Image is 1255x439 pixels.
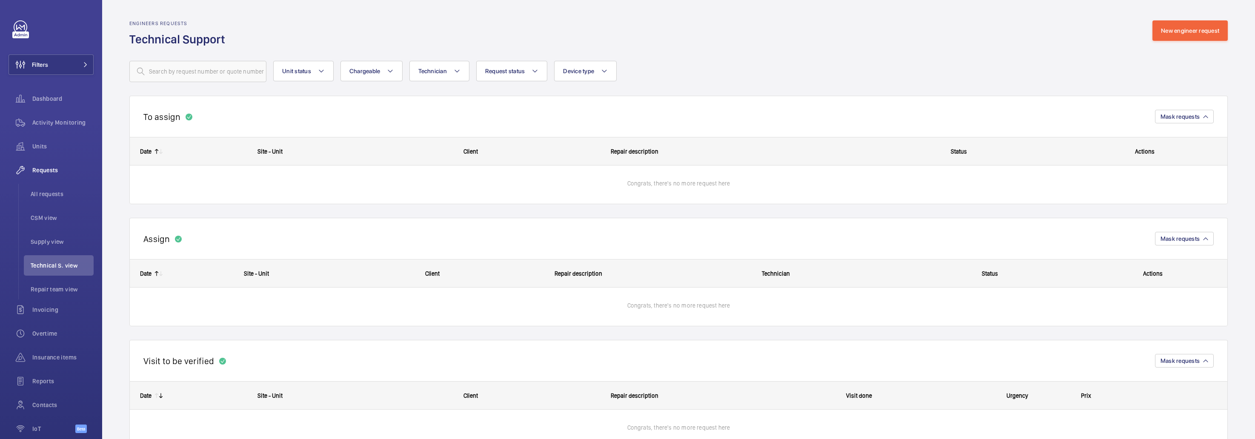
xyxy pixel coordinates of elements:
[1143,270,1163,277] span: Actions
[31,285,94,294] span: Repair team view
[349,68,380,74] span: Chargeable
[32,60,48,69] span: Filters
[982,270,998,277] span: Status
[409,61,469,81] button: Technician
[143,111,180,122] h2: To assign
[846,392,872,399] span: Visit done
[32,401,94,409] span: Contacts
[244,270,269,277] span: Site - Unit
[31,214,94,222] span: CSM view
[1081,392,1091,399] span: Prix
[31,261,94,270] span: Technical S. view
[31,237,94,246] span: Supply view
[1152,20,1228,41] button: New engineer request
[485,68,525,74] span: Request status
[476,61,548,81] button: Request status
[340,61,403,81] button: Chargeable
[32,377,94,385] span: Reports
[951,148,967,155] span: Status
[31,190,94,198] span: All requests
[463,392,478,399] span: Client
[1161,357,1200,364] span: Mask requests
[762,270,790,277] span: Technician
[1161,113,1200,120] span: Mask requests
[32,118,94,127] span: Activity Monitoring
[611,148,658,155] span: Repair description
[32,94,94,103] span: Dashboard
[140,270,152,277] div: Date
[282,68,311,74] span: Unit status
[32,142,94,151] span: Units
[1155,110,1214,123] button: Mask requests
[1006,392,1028,399] span: Urgency
[140,392,152,399] div: Date
[32,305,94,314] span: Invoicing
[1155,232,1214,245] button: Mask requests
[32,329,94,338] span: Overtime
[1155,354,1214,368] button: Mask requests
[129,61,266,82] input: Search by request number or quote number
[273,61,334,81] button: Unit status
[1161,235,1200,242] span: Mask requests
[32,353,94,362] span: Insurance items
[563,68,594,74] span: Device type
[32,166,94,174] span: Requests
[463,148,478,155] span: Client
[555,270,602,277] span: Repair description
[1135,148,1155,155] span: Actions
[257,392,283,399] span: Site - Unit
[554,61,617,81] button: Device type
[425,270,440,277] span: Client
[143,234,170,244] h2: Assign
[143,356,214,366] h2: Visit to be verified
[75,425,87,433] span: Beta
[129,31,230,47] h1: Technical Support
[32,425,75,433] span: IoT
[257,148,283,155] span: Site - Unit
[418,68,447,74] span: Technician
[611,392,658,399] span: Repair description
[9,54,94,75] button: Filters
[129,20,230,26] h2: Engineers requests
[140,148,152,155] div: Date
